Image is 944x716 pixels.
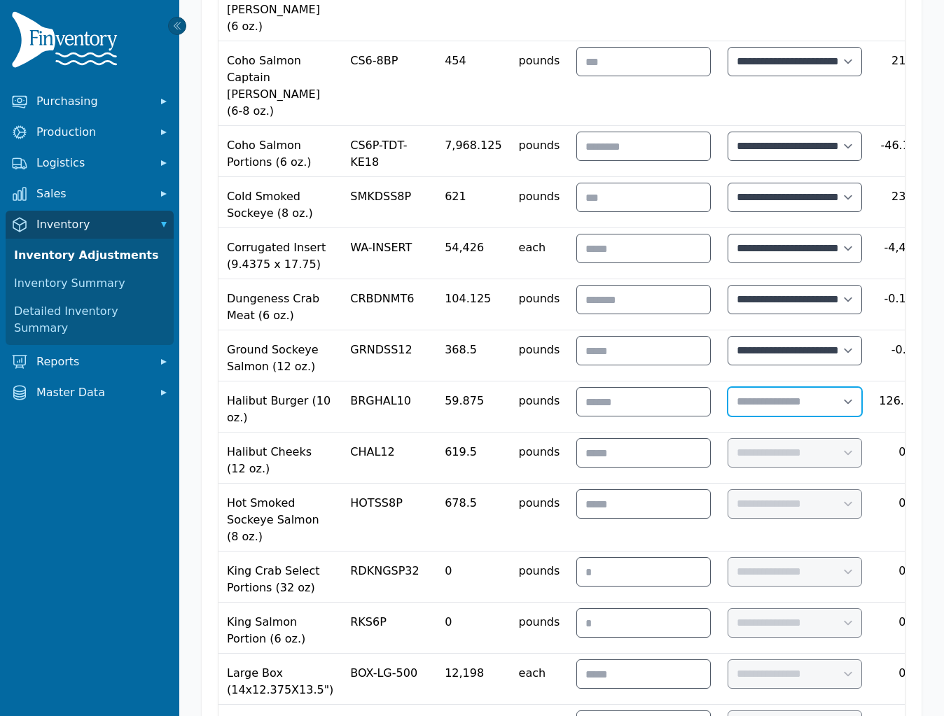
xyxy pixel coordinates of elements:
span: Sales [36,185,148,202]
td: 12,198 [436,654,510,705]
td: CRBDNMT6 [342,279,436,330]
td: CS6P-TDT-KE18 [342,126,436,177]
td: pounds [511,381,569,433]
td: 368.5 [436,330,510,381]
button: Production [6,118,174,146]
td: 454 [436,41,510,126]
td: each [511,654,569,705]
td: WA-INSERT [342,228,436,279]
td: pounds [511,279,569,330]
a: Inventory Summary [8,269,171,297]
td: 0 [870,603,933,654]
td: King Salmon Portion (6 oz.) [218,603,342,654]
td: 619.5 [436,433,510,484]
td: CHAL12 [342,433,436,484]
td: pounds [511,41,569,126]
td: 678.5 [436,484,510,552]
td: 0 [436,603,510,654]
span: Master Data [36,384,148,401]
td: Corrugated Insert (9.4375 x 17.75) [218,228,342,279]
a: Detailed Inventory Summary [8,297,171,342]
span: Reports [36,353,148,370]
td: -46.125 [870,126,933,177]
img: Finventory [11,11,123,73]
td: Halibut Cheeks (12 oz.) [218,433,342,484]
td: SMKDSS8P [342,177,436,228]
td: GRNDSS12 [342,330,436,381]
td: -0.5 [870,330,933,381]
span: Logistics [36,155,148,171]
td: Large Box (14x12.375X13.5") [218,654,342,705]
td: King Crab Select Portions (32 oz) [218,552,342,603]
td: 59.875 [436,381,510,433]
td: 0 [870,433,933,484]
td: 0 [870,552,933,603]
td: 234 [870,177,933,228]
button: Sales [6,180,174,208]
td: Dungeness Crab Meat (6 oz.) [218,279,342,330]
td: 54,426 [436,228,510,279]
button: Master Data [6,379,174,407]
button: Logistics [6,149,174,177]
td: Coho Salmon Captain [PERSON_NAME] (6-8 oz.) [218,41,342,126]
td: 7,968.125 [436,126,510,177]
span: Production [36,124,148,141]
td: 0 [870,484,933,552]
td: -0.125 [870,279,933,330]
a: Inventory Adjustments [8,241,171,269]
td: pounds [511,126,569,177]
td: BOX-LG-500 [342,654,436,705]
td: 0 [870,654,933,705]
td: 126.125 [870,381,933,433]
td: RKS6P [342,603,436,654]
button: Purchasing [6,87,174,115]
td: pounds [511,330,569,381]
td: pounds [511,484,569,552]
span: Inventory [36,216,148,233]
td: -4,477 [870,228,933,279]
button: Reports [6,348,174,376]
td: pounds [511,603,569,654]
td: RDKNGSP32 [342,552,436,603]
button: Inventory [6,211,174,239]
td: HOTSS8P [342,484,436,552]
td: pounds [511,433,569,484]
td: 216 [870,41,933,126]
td: 104.125 [436,279,510,330]
td: Ground Sockeye Salmon (12 oz.) [218,330,342,381]
td: 0 [436,552,510,603]
td: BRGHAL10 [342,381,436,433]
td: Halibut Burger (10 oz.) [218,381,342,433]
td: Cold Smoked Sockeye (8 oz.) [218,177,342,228]
span: Purchasing [36,93,148,110]
td: each [511,228,569,279]
td: CS6-8BP [342,41,436,126]
td: 621 [436,177,510,228]
td: Hot Smoked Sockeye Salmon (8 oz.) [218,484,342,552]
td: pounds [511,552,569,603]
td: Coho Salmon Portions (6 oz.) [218,126,342,177]
td: pounds [511,177,569,228]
